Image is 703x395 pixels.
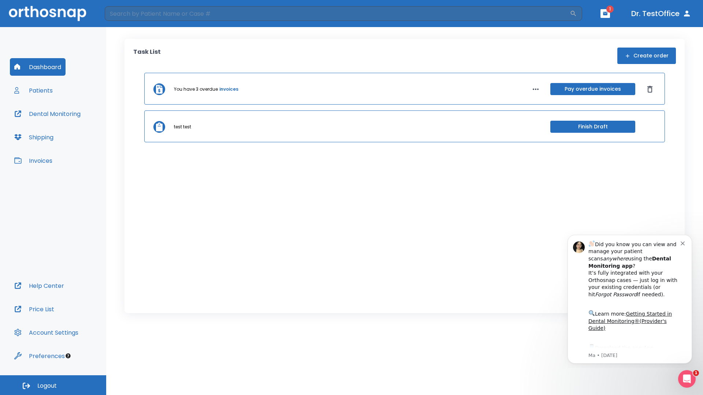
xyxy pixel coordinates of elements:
[550,121,635,133] button: Finish Draft
[124,11,130,17] button: Dismiss notification
[219,86,238,93] a: invoices
[65,353,71,359] div: Tooltip anchor
[32,124,124,131] p: Message from Ma, sent 6w ago
[10,152,57,169] button: Invoices
[606,5,614,13] span: 1
[10,105,85,123] button: Dental Monitoring
[10,347,69,365] button: Preferences
[557,228,703,368] iframe: Intercom notifications message
[133,48,161,64] p: Task List
[10,324,83,341] button: Account Settings
[10,128,58,146] button: Shipping
[174,124,191,130] p: test test
[10,300,59,318] button: Price List
[10,58,66,76] button: Dashboard
[32,115,124,152] div: Download the app: | ​ Let us know if you need help getting started!
[174,86,218,93] p: You have 3 overdue
[628,7,694,20] button: Dr. TestOffice
[617,48,676,64] button: Create order
[644,83,656,95] button: Dismiss
[32,117,97,130] a: App Store
[10,277,68,294] button: Help Center
[693,370,699,376] span: 1
[550,83,635,95] button: Pay overdue invoices
[678,370,696,388] iframe: Intercom live chat
[10,82,57,99] button: Patients
[105,6,570,21] input: Search by Patient Name or Case #
[37,382,57,390] span: Logout
[9,6,86,21] img: Orthosnap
